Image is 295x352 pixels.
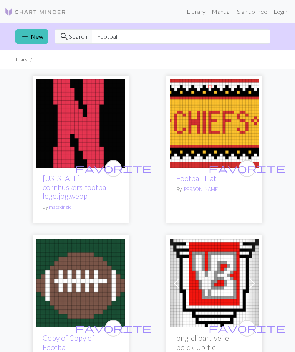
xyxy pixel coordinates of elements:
a: Football Hat [176,174,216,183]
span: favorite [209,162,285,174]
i: favourite [75,161,152,176]
img: png-clipart-vejle-boldklub-f-c-copenhagen-aarhus-gymnastikforening-lyngby-boldklub-danish-superli... [170,239,259,327]
span: favorite [209,322,285,334]
a: [PERSON_NAME] [182,186,219,192]
a: matzkinzie [49,204,71,210]
button: favourite [105,320,122,337]
a: png-clipart-vejle-boldklub-f-c-copenhagen-aarhus-gymnastikforening-lyngby-boldklub-danish-superli... [170,279,259,286]
p: By [43,203,119,211]
button: favourite [239,320,255,337]
a: Login [270,4,290,19]
p: By [176,186,252,193]
span: add [20,31,30,42]
span: favorite [75,322,152,334]
i: favourite [75,321,152,336]
a: nebraska-cornhuskers-football-logo.jpg.webp [36,119,125,126]
img: nebraska-cornhuskers-football-logo.jpg.webp [36,79,125,168]
span: favorite [75,162,152,174]
a: Copy of Copy of Football [43,334,94,351]
button: favourite [239,160,255,177]
span: Search [69,32,87,41]
img: Football [36,239,125,327]
a: Library [184,4,209,19]
i: favourite [209,161,285,176]
a: Sign up free [234,4,270,19]
a: Football Hat [170,119,259,126]
li: Library [12,56,27,63]
a: [US_STATE]-cornhuskers-football-logo.jpg.webp [43,174,112,200]
a: Manual [209,4,234,19]
img: Logo [5,7,66,17]
span: search [60,31,69,42]
a: New [15,29,48,44]
a: Football [36,279,125,286]
img: Football Hat [170,79,259,168]
i: favourite [209,321,285,336]
button: favourite [105,160,122,177]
